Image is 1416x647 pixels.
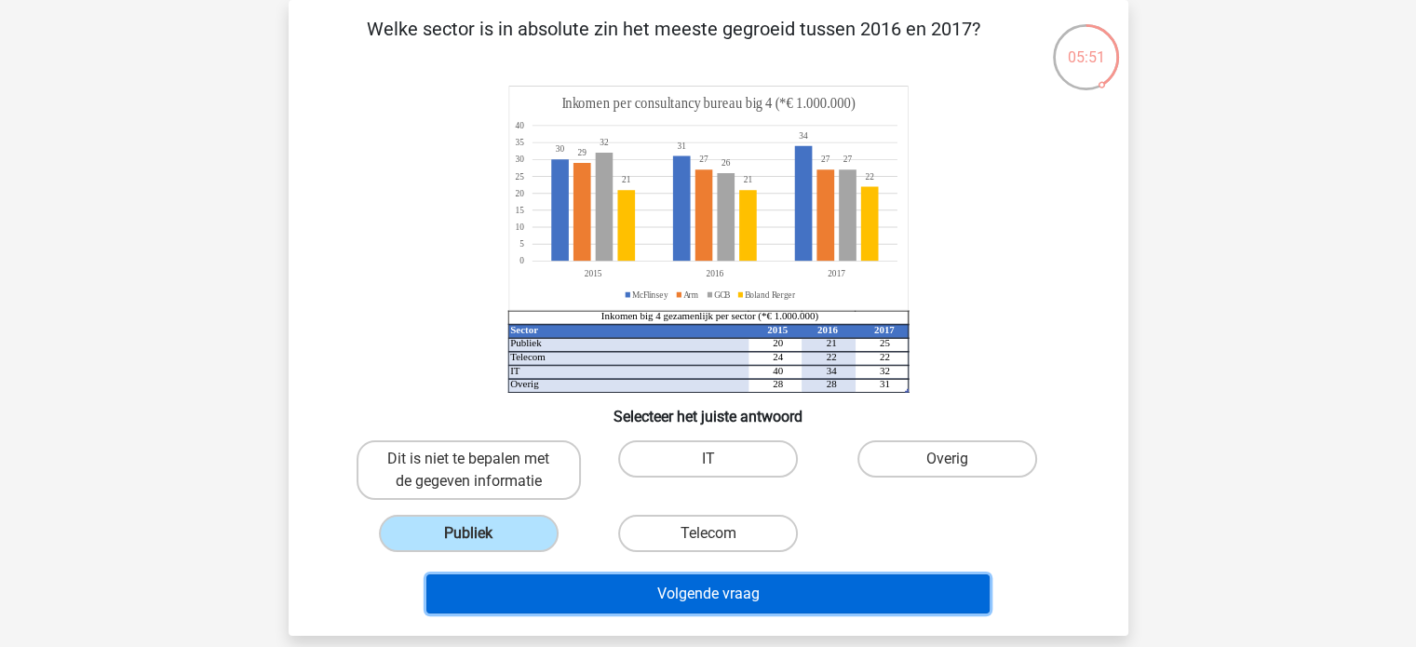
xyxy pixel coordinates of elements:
tspan: 25 [515,170,524,182]
tspan: Publiek [510,337,542,348]
tspan: 28 [826,378,836,389]
label: IT [618,440,798,478]
label: Overig [857,440,1037,478]
tspan: 21 [826,337,836,348]
tspan: 22 [826,351,836,362]
div: 05:51 [1051,22,1121,69]
tspan: GCB [714,289,731,300]
button: Volgende vraag [426,574,990,613]
tspan: IT [510,365,520,376]
tspan: 20 [515,187,524,198]
label: Publiek [379,515,559,552]
tspan: 22 [879,351,889,362]
h6: Selecteer het juiste antwoord [318,393,1099,425]
p: Welke sector is in absolute zin het meeste gegroeid tussen 2016 en 2017? [318,15,1029,71]
tspan: 5 [519,238,524,249]
tspan: 32 [879,365,889,376]
tspan: 2121 [621,174,751,185]
tspan: 25 [879,337,889,348]
tspan: 32 [600,137,609,148]
tspan: 2016 [816,324,837,335]
label: Telecom [618,515,798,552]
tspan: Inkomen per consultancy bureau big 4 (*€ 1.000.000) [561,95,855,113]
tspan: 201520162017 [584,268,844,279]
tspan: 30 [555,143,564,155]
tspan: 15 [515,205,524,216]
tspan: 28 [773,378,783,389]
tspan: Sector [510,324,538,335]
label: Dit is niet te bepalen met de gegeven informatie [357,440,581,500]
tspan: 2017 [873,324,894,335]
tspan: Inkomen big 4 gezamenlijk per sector (*€ 1.000.000) [600,310,818,322]
tspan: 35 [515,137,524,148]
tspan: 31 [879,378,889,389]
tspan: Telecom [510,351,546,362]
tspan: McFlinsey [632,289,668,300]
tspan: 34 [799,130,808,142]
tspan: 31 [677,141,686,152]
tspan: 2015 [767,324,788,335]
tspan: 20 [773,337,783,348]
tspan: 30 [515,154,524,165]
tspan: 40 [773,365,783,376]
tspan: 10 [515,222,524,233]
tspan: 40 [515,120,524,131]
tspan: 2727 [699,154,829,165]
tspan: 34 [826,365,836,376]
tspan: 24 [773,351,783,362]
tspan: 26 [721,157,730,168]
tspan: 27 [843,154,852,165]
tspan: Arm [683,289,698,300]
tspan: 29 [577,147,586,158]
tspan: Boland Rerger [745,289,796,300]
tspan: 22 [865,170,873,182]
tspan: 0 [519,255,524,266]
tspan: Overig [510,378,539,389]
